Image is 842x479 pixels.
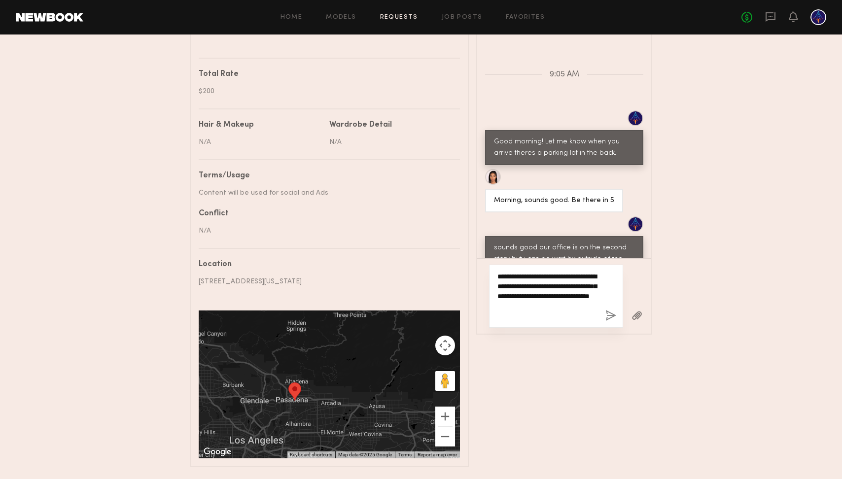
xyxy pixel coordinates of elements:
a: Home [281,14,303,21]
div: Terms/Usage [199,172,453,180]
a: Open this area in Google Maps (opens a new window) [201,445,234,458]
div: Content will be used for social and Ads [199,188,453,198]
button: Map camera controls [435,336,455,355]
a: Models [326,14,356,21]
button: Drag Pegman onto the map to open Street View [435,371,455,391]
a: Job Posts [442,14,483,21]
div: $200 [199,86,453,97]
div: Hair & Makeup [199,121,254,129]
span: 9:05 AM [550,70,579,79]
div: N/A [329,137,453,147]
div: Wardrobe Detail [329,121,392,129]
a: Favorites [506,14,545,21]
button: Zoom in [435,407,455,426]
button: Zoom out [435,427,455,446]
button: Keyboard shortcuts [290,451,332,458]
div: sounds good our office is on the second story but i can go wait by outside of the back of the bui... [494,242,634,276]
span: Map data ©2025 Google [338,452,392,457]
div: N/A [199,226,453,236]
div: [STREET_ADDRESS][US_STATE] [199,276,453,287]
a: Requests [380,14,418,21]
div: Morning, sounds good. Be there in 5 [494,195,614,206]
div: Total Rate [199,70,453,78]
div: Location [199,261,453,269]
img: Google [201,445,234,458]
a: Terms [398,452,412,457]
a: Report a map error [418,452,457,457]
div: N/A [199,137,322,147]
div: Conflict [199,210,453,218]
div: Good morning! Let me know when you arrive theres a parking lot in the back. [494,137,634,159]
